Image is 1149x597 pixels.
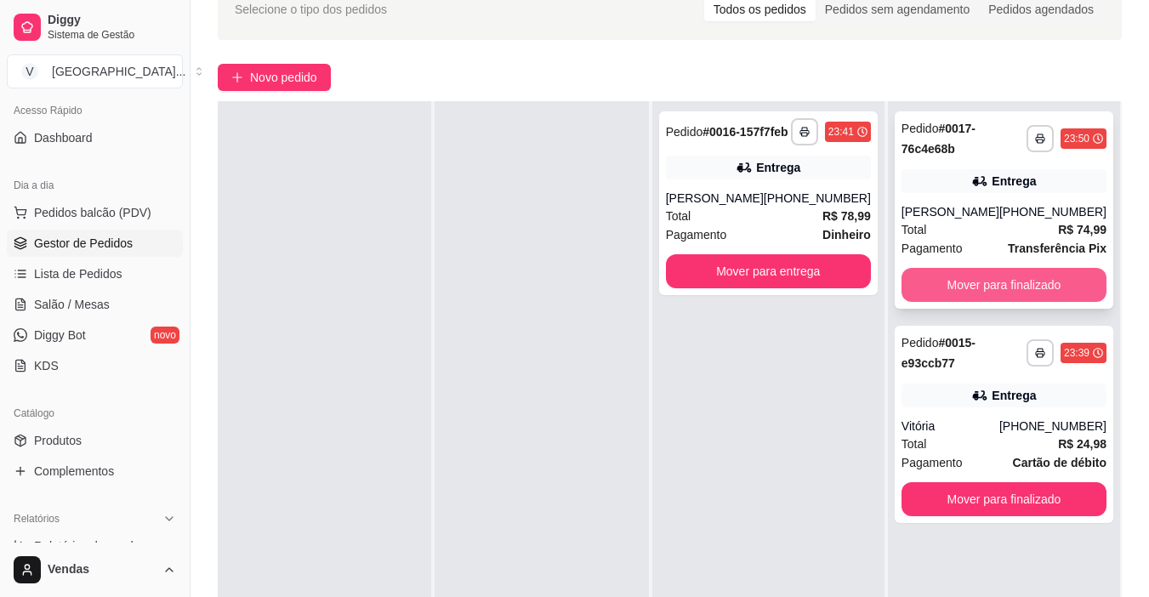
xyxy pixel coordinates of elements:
[34,129,93,146] span: Dashboard
[902,435,927,453] span: Total
[7,97,183,124] div: Acesso Rápido
[7,427,183,454] a: Produtos
[48,562,156,577] span: Vendas
[902,482,1106,516] button: Mover para finalizado
[7,199,183,226] button: Pedidos balcão (PDV)
[1064,346,1089,360] div: 23:39
[218,64,331,91] button: Novo pedido
[1013,456,1106,469] strong: Cartão de débito
[902,203,999,220] div: [PERSON_NAME]
[7,124,183,151] a: Dashboard
[999,203,1106,220] div: [PHONE_NUMBER]
[902,220,927,239] span: Total
[7,7,183,48] a: DiggySistema de Gestão
[7,352,183,379] a: KDS
[7,230,183,257] a: Gestor de Pedidos
[666,225,727,244] span: Pagamento
[7,172,183,199] div: Dia a dia
[7,54,183,88] button: Select a team
[7,549,183,590] button: Vendas
[34,463,114,480] span: Complementos
[822,209,871,223] strong: R$ 78,99
[828,125,854,139] div: 23:41
[992,173,1036,190] div: Entrega
[34,204,151,221] span: Pedidos balcão (PDV)
[34,327,86,344] span: Diggy Bot
[1058,223,1106,236] strong: R$ 74,99
[34,235,133,252] span: Gestor de Pedidos
[902,418,999,435] div: Vitória
[1064,132,1089,145] div: 23:50
[666,190,764,207] div: [PERSON_NAME]
[702,125,788,139] strong: # 0016-157f7feb
[902,239,963,258] span: Pagamento
[34,357,59,374] span: KDS
[999,418,1106,435] div: [PHONE_NUMBER]
[250,68,317,87] span: Novo pedido
[822,228,871,242] strong: Dinheiro
[21,63,38,80] span: V
[7,291,183,318] a: Salão / Mesas
[764,190,871,207] div: [PHONE_NUMBER]
[666,254,871,288] button: Mover para entrega
[7,458,183,485] a: Complementos
[902,453,963,472] span: Pagamento
[48,13,176,28] span: Diggy
[756,159,800,176] div: Entrega
[52,63,185,80] div: [GEOGRAPHIC_DATA] ...
[7,321,183,349] a: Diggy Botnovo
[992,387,1036,404] div: Entrega
[1058,437,1106,451] strong: R$ 24,98
[666,207,691,225] span: Total
[1008,242,1106,255] strong: Transferência Pix
[34,432,82,449] span: Produtos
[34,537,146,554] span: Relatórios de vendas
[902,336,976,370] strong: # 0015-e93ccb77
[7,260,183,287] a: Lista de Pedidos
[7,532,183,560] a: Relatórios de vendas
[902,336,939,350] span: Pedido
[666,125,703,139] span: Pedido
[902,122,976,156] strong: # 0017-76c4e68b
[34,265,122,282] span: Lista de Pedidos
[34,296,110,313] span: Salão / Mesas
[7,400,183,427] div: Catálogo
[48,28,176,42] span: Sistema de Gestão
[902,268,1106,302] button: Mover para finalizado
[231,71,243,83] span: plus
[902,122,939,135] span: Pedido
[14,512,60,526] span: Relatórios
